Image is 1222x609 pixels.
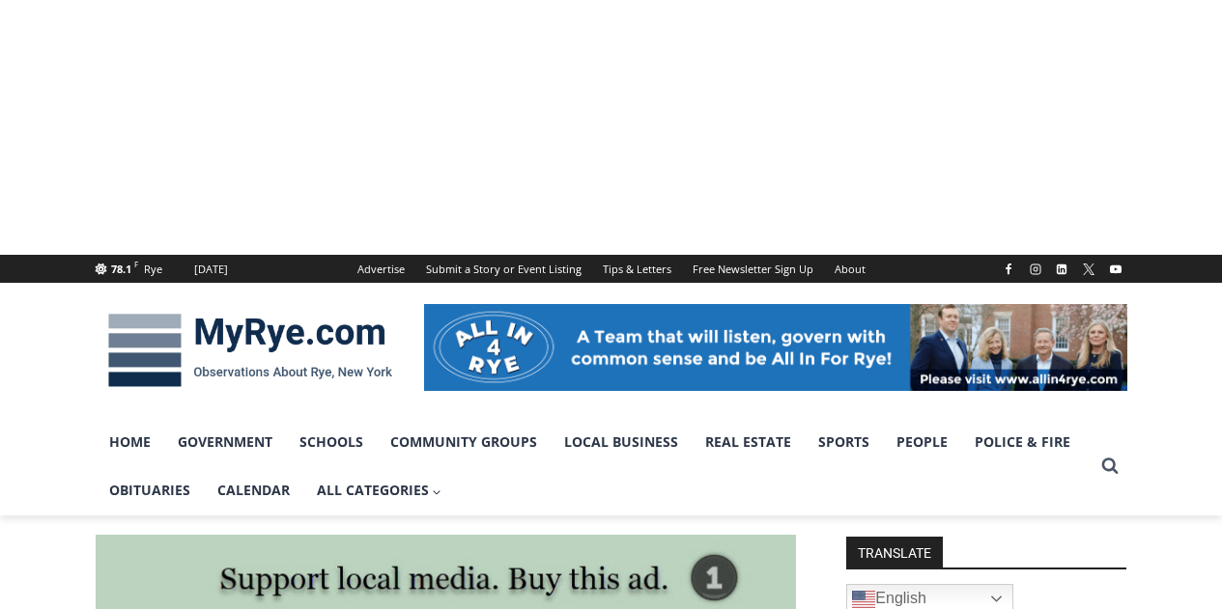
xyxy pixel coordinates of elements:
img: MyRye.com [96,300,405,401]
a: Home [96,418,164,466]
a: Facebook [997,258,1020,281]
span: F [134,259,138,269]
a: Real Estate [692,418,805,466]
a: Schools [286,418,377,466]
a: Calendar [204,466,303,514]
div: [DATE] [194,261,228,278]
a: Community Groups [377,418,551,466]
a: Government [164,418,286,466]
nav: Secondary Navigation [347,255,876,283]
a: Instagram [1024,258,1047,281]
strong: TRANSLATE [846,537,943,567]
a: Obituaries [96,466,204,514]
div: Rye [144,261,162,278]
a: Sports [805,418,883,466]
a: Advertise [347,255,415,283]
a: All Categories [303,466,456,514]
button: View Search Form [1093,449,1127,484]
a: Free Newsletter Sign Up [682,255,824,283]
a: Tips & Letters [592,255,682,283]
a: People [883,418,961,466]
a: Submit a Story or Event Listing [415,255,592,283]
img: All in for Rye [424,304,1127,391]
a: Linkedin [1050,258,1073,281]
a: Local Business [551,418,692,466]
a: YouTube [1104,258,1127,281]
nav: Primary Navigation [96,418,1093,515]
a: About [824,255,876,283]
span: All Categories [317,480,442,501]
a: Police & Fire [961,418,1084,466]
a: X [1077,258,1100,281]
span: 78.1 [111,262,131,276]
